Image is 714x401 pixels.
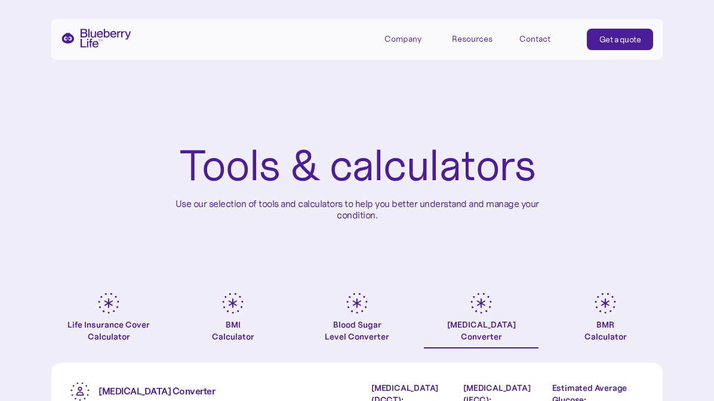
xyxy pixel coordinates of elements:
[519,29,573,48] a: Contact
[176,292,290,348] a: BMICalculator
[584,319,627,343] div: BMR Calculator
[587,29,654,50] a: Get a quote
[179,143,535,189] h1: Tools & calculators
[384,34,421,44] div: Company
[61,29,131,48] a: home
[599,33,641,45] div: Get a quote
[51,292,166,348] a: Life Insurance Cover Calculator
[325,319,389,343] div: Blood Sugar Level Converter
[424,292,538,348] a: [MEDICAL_DATA]Converter
[212,319,254,343] div: BMI Calculator
[519,34,550,44] div: Contact
[300,292,414,348] a: Blood SugarLevel Converter
[99,385,215,397] strong: [MEDICAL_DATA] Converter
[51,319,166,343] div: Life Insurance Cover Calculator
[384,29,438,48] div: Company
[452,34,493,44] div: Resources
[447,319,516,343] div: [MEDICAL_DATA] Converter
[166,198,548,221] p: Use our selection of tools and calculators to help you better understand and manage your condition.
[548,292,663,348] a: BMRCalculator
[452,29,506,48] div: Resources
